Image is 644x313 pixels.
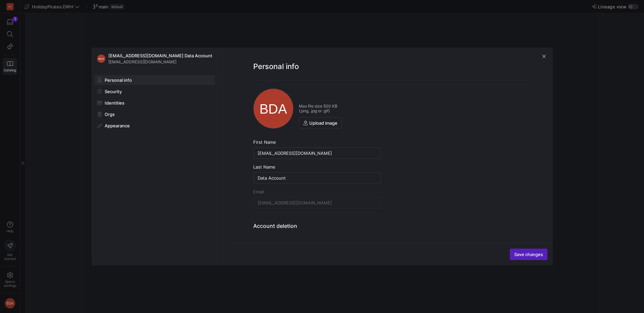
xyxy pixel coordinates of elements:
span: Save changes [514,252,543,257]
p: Max file size 500 KB (.png, .jpg or .gif) [299,104,342,113]
div: Email [253,189,381,194]
div: BDA [253,88,293,129]
button: Save changes [510,249,547,260]
span: Personal info [105,77,132,83]
button: Appearance [94,121,215,131]
h3: Account deletion [253,222,381,230]
span: [EMAIL_ADDRESS][DOMAIN_NAME] [108,60,212,64]
button: Identities [94,98,215,108]
div: First Name [253,139,381,145]
h2: Personal info [253,61,531,72]
span: Security [105,89,122,94]
span: [EMAIL_ADDRESS][DOMAIN_NAME] Data Account [108,53,212,58]
span: Appearance [105,123,130,128]
input: Email [258,200,376,205]
button: Security [94,86,215,97]
div: Last Name [253,164,381,170]
span: Identities [105,100,124,106]
input: Last Name [258,175,376,181]
div: BDA [97,54,106,63]
input: First Name [258,150,376,156]
button: Orgs [94,109,215,119]
span: Upload image [309,120,337,126]
button: Personal info [94,75,215,85]
button: Upload image [299,117,342,129]
span: Orgs [105,112,115,117]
